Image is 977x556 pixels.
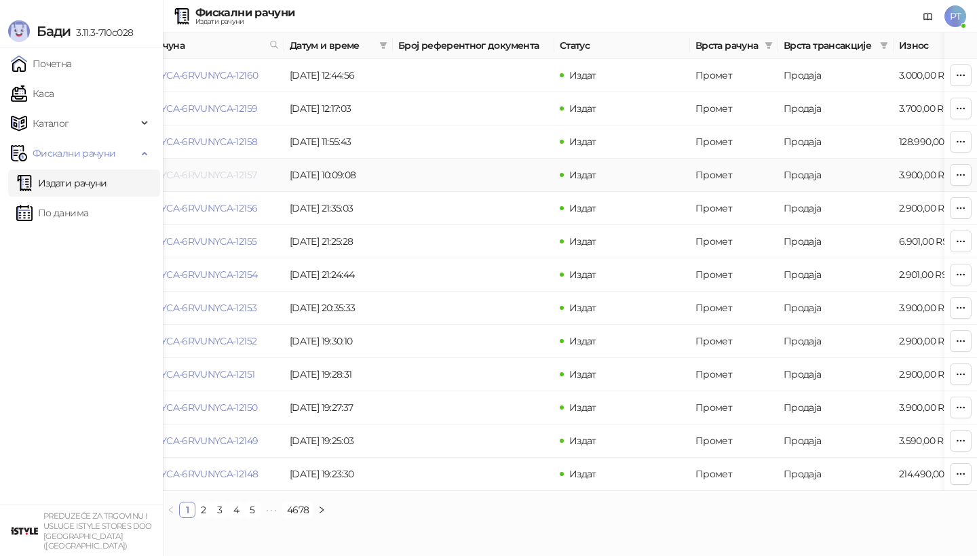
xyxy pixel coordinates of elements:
[379,41,387,49] span: filter
[313,502,330,518] li: Следећа страна
[128,269,257,281] a: 6RVUNYCA-6RVUNYCA-12154
[377,35,390,56] span: filter
[123,125,284,159] td: 6RVUNYCA-6RVUNYCA-12158
[228,502,244,518] li: 4
[765,41,773,49] span: filter
[778,125,894,159] td: Продаја
[128,435,258,447] a: 6RVUNYCA-6RVUNYCA-12149
[128,235,256,247] a: 6RVUNYCA-6RVUNYCA-12155
[167,506,175,514] span: left
[261,502,282,518] li: Следећих 5 Страна
[569,435,596,447] span: Издат
[917,5,939,27] a: Документација
[128,401,257,414] a: 6RVUNYCA-6RVUNYCA-12150
[284,159,393,192] td: [DATE] 10:09:08
[284,225,393,258] td: [DATE] 21:25:28
[690,358,778,391] td: Промет
[762,35,775,56] span: filter
[283,502,313,517] a: 4678
[569,302,596,314] span: Издат
[778,159,894,192] td: Продаја
[569,69,596,81] span: Издат
[778,225,894,258] td: Продаја
[569,169,596,181] span: Издат
[229,502,244,517] a: 4
[123,458,284,491] td: 6RVUNYCA-6RVUNYCA-12148
[690,292,778,325] td: Промет
[284,59,393,92] td: [DATE] 12:44:56
[128,302,256,314] a: 6RVUNYCA-6RVUNYCA-12153
[695,38,759,53] span: Врста рачуна
[123,292,284,325] td: 6RVUNYCA-6RVUNYCA-12153
[778,391,894,424] td: Продаја
[284,424,393,458] td: [DATE] 19:25:03
[43,511,152,551] small: PREDUZEĆE ZA TRGOVINU I USLUGE ISTYLE STORES DOO [GEOGRAPHIC_DATA] ([GEOGRAPHIC_DATA])
[11,517,38,544] img: 64x64-companyLogo-77b92cf4-9946-4f36-9751-bf7bb5fd2c7d.png
[195,502,212,518] li: 2
[690,391,778,424] td: Промет
[284,325,393,358] td: [DATE] 19:30:10
[318,506,326,514] span: right
[128,169,256,181] a: 6RVUNYCA-6RVUNYCA-12157
[690,458,778,491] td: Промет
[128,102,257,115] a: 6RVUNYCA-6RVUNYCA-12159
[899,38,970,53] span: Износ
[284,92,393,125] td: [DATE] 12:17:03
[569,235,596,247] span: Издат
[282,502,313,518] li: 4678
[569,102,596,115] span: Издат
[179,502,195,518] li: 1
[180,502,195,517] a: 1
[690,325,778,358] td: Промет
[569,335,596,347] span: Издат
[554,33,690,59] th: Статус
[11,80,54,107] a: Каса
[8,20,30,42] img: Logo
[128,136,257,148] a: 6RVUNYCA-6RVUNYCA-12158
[778,458,894,491] td: Продаја
[393,33,554,59] th: Број референтног документа
[690,192,778,225] td: Промет
[284,125,393,159] td: [DATE] 11:55:43
[778,358,894,391] td: Продаја
[195,7,294,18] div: Фискални рачуни
[778,192,894,225] td: Продаја
[123,159,284,192] td: 6RVUNYCA-6RVUNYCA-12157
[778,325,894,358] td: Продаја
[284,292,393,325] td: [DATE] 20:35:33
[569,202,596,214] span: Издат
[123,33,284,59] th: Број рачуна
[123,225,284,258] td: 6RVUNYCA-6RVUNYCA-12155
[778,424,894,458] td: Продаја
[123,391,284,424] td: 6RVUNYCA-6RVUNYCA-12150
[212,502,227,517] a: 3
[284,458,393,491] td: [DATE] 19:23:30
[123,325,284,358] td: 6RVUNYCA-6RVUNYCA-12152
[37,23,71,39] span: Бади
[195,18,294,25] div: Издати рачуни
[778,59,894,92] td: Продаја
[690,92,778,125] td: Промет
[778,33,894,59] th: Врста трансакције
[877,35,891,56] span: filter
[33,110,69,137] span: Каталог
[123,358,284,391] td: 6RVUNYCA-6RVUNYCA-12151
[196,502,211,517] a: 2
[284,358,393,391] td: [DATE] 19:28:31
[163,502,179,518] button: left
[11,50,72,77] a: Почетна
[123,424,284,458] td: 6RVUNYCA-6RVUNYCA-12149
[128,69,258,81] a: 6RVUNYCA-6RVUNYCA-12160
[71,26,133,39] span: 3.11.3-710c028
[123,192,284,225] td: 6RVUNYCA-6RVUNYCA-12156
[778,258,894,292] td: Продаја
[690,159,778,192] td: Промет
[569,269,596,281] span: Издат
[569,401,596,414] span: Издат
[128,202,257,214] a: 6RVUNYCA-6RVUNYCA-12156
[244,502,261,518] li: 5
[128,38,264,53] span: Број рачуна
[123,59,284,92] td: 6RVUNYCA-6RVUNYCA-12160
[123,258,284,292] td: 6RVUNYCA-6RVUNYCA-12154
[128,335,256,347] a: 6RVUNYCA-6RVUNYCA-12152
